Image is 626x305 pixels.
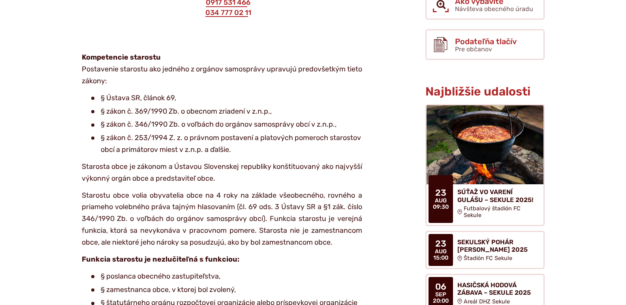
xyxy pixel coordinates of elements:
h4: SÚŤAŽ VO VARENÍ GULÁŠU – SEKULE 2025! [457,188,537,203]
span: aug [433,198,449,204]
span: 23 [433,188,449,198]
a: SÚŤAŽ VO VARENÍ GULÁŠU – SEKULE 2025! Futbalový štadión FC Sekule 23 aug 09:30 [425,104,545,226]
li: § zákon č. 253/1994 Z. z. o právnom postavení a platových pomeroch starostov obcí a primátorov mi... [91,132,362,155]
strong: Funkcia starostu je nezlučiteľná s funkciou: [82,255,239,264]
span: Návšteva obecného úradu [455,5,533,13]
p: Starosta obce je zákonom a Ústavou Slovenskej republiky konštituovaný ako najvyšší výkonný orgán ... [82,161,362,184]
span: Futbalový štadión FC Sekule [464,205,537,219]
li: § poslanca obecného zastupiteľstva, [91,271,362,283]
h3: Najbližšie udalosti [425,85,545,98]
a: SEKULSKÝ POHÁR [PERSON_NAME] 2025 Štadión FC Sekule 23 aug 15:00 [425,231,545,269]
li: § zákon č. 369/1990 Zb. o obecnom zriadení v z.n.p., [91,106,362,118]
a: Podateľňa tlačív Pre občanov [425,29,545,60]
span: Pre občanov [455,45,492,53]
span: 09:30 [433,204,449,210]
p: Postavenie starostu ako jedného z orgánov samosprávy upravujú predovšetkým tieto zákony: [82,52,362,87]
strong: Kompetencie starostu [82,53,161,62]
li: § Ústava SR, článok 69, [91,92,362,104]
li: § zamestnanca obce, v ktorej bol zvolený, [91,284,362,296]
p: Starostu obce volia obyvatelia obce na 4 roky na základe všeobecného, rovného a priameho volebnéh... [82,190,362,248]
span: Podateľňa tlačív [455,37,517,46]
li: § zákon č. 346/1990 Zb. o voľbách do orgánov samosprávy obcí v z.n.p., [91,119,362,131]
a: 034 777 02 11 [205,9,252,17]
